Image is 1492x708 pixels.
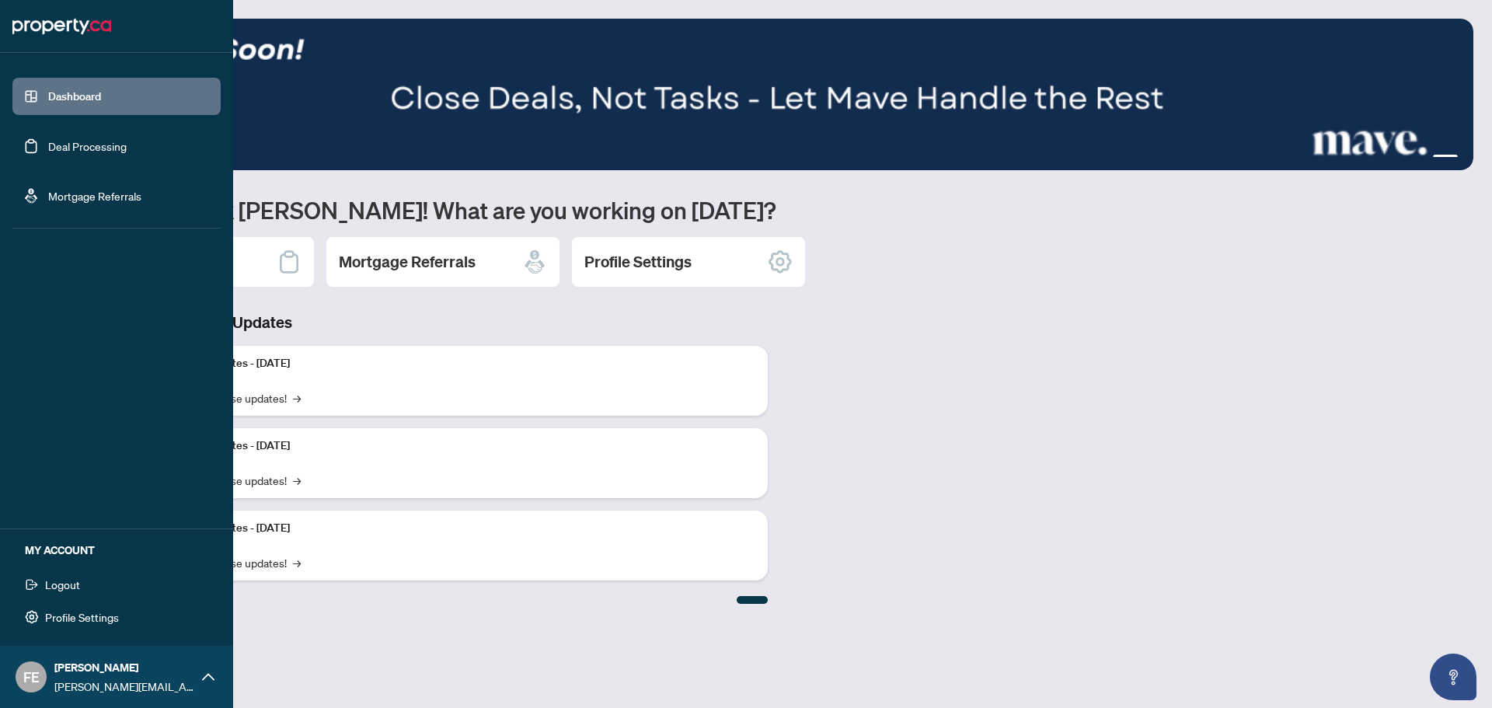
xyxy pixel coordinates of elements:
span: FE [23,666,40,688]
h2: Profile Settings [584,251,692,273]
span: → [293,472,301,489]
p: Platform Updates - [DATE] [163,355,755,372]
span: [PERSON_NAME][EMAIL_ADDRESS][DOMAIN_NAME] [54,678,194,695]
button: Open asap [1430,654,1476,700]
p: Platform Updates - [DATE] [163,520,755,537]
h1: Welcome back [PERSON_NAME]! What are you working on [DATE]? [81,195,1473,225]
span: Profile Settings [45,605,119,630]
a: Dashboard [48,89,101,103]
h5: MY ACCOUNT [25,542,221,559]
h3: Brokerage & Industry Updates [81,312,768,333]
span: → [293,554,301,571]
button: 1 [1408,155,1414,161]
img: logo [12,14,111,39]
p: Platform Updates - [DATE] [163,438,755,455]
img: Slide 2 [81,19,1473,170]
span: Logout [45,572,80,597]
a: Mortgage Referrals [48,189,141,203]
span: → [293,389,301,406]
span: [PERSON_NAME] [54,659,194,676]
button: Profile Settings [12,604,221,630]
a: Deal Processing [48,139,127,153]
button: Logout [12,571,221,598]
button: 3 [1433,155,1458,161]
button: 2 [1421,155,1427,161]
h2: Mortgage Referrals [339,251,476,273]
